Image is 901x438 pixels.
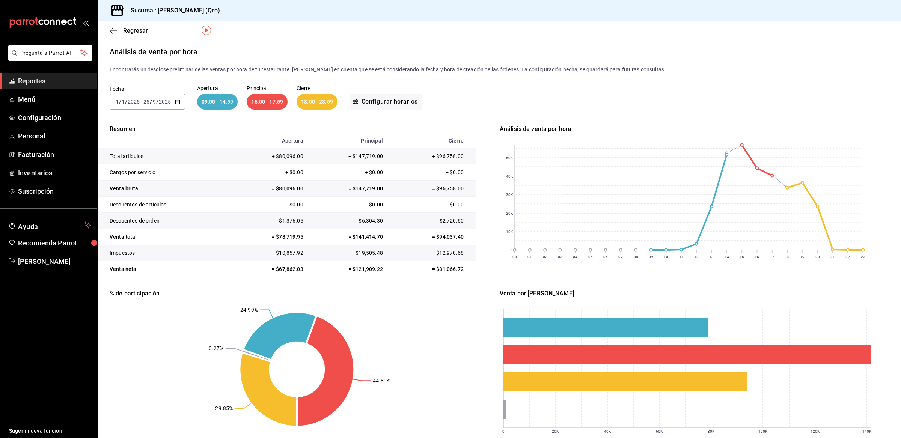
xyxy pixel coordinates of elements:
[500,289,878,298] div: Venta por [PERSON_NAME]
[297,94,337,110] div: 18:00 - 23:59
[18,131,91,141] span: Personal
[502,429,505,433] text: 0
[307,213,387,229] td: - $6,304.30
[123,27,148,34] span: Regresar
[604,429,611,433] text: 40K
[694,255,699,259] text: 12
[755,255,759,259] text: 16
[307,164,387,181] td: + $0.00
[110,27,148,34] button: Regresar
[98,164,234,181] td: Cargos por servicio
[209,346,223,352] text: 0.27%
[98,245,234,261] td: Impuestos
[119,99,121,105] span: /
[98,213,234,229] td: Descuentos de orden
[297,86,337,91] p: Cierre
[247,86,288,91] p: Principal
[234,181,307,197] td: = $80,096.00
[656,429,663,433] text: 60K
[387,245,476,261] td: - $12,970.68
[125,99,127,105] span: /
[506,156,513,160] text: 50K
[307,261,387,277] td: = $121,909.22
[506,193,513,197] text: 30K
[500,125,878,134] div: Análisis de venta por hora
[98,197,234,213] td: Descuentos de artículos
[215,405,233,411] text: 29.85%
[506,174,513,178] text: 40K
[110,86,185,92] label: Fecha
[387,134,476,148] th: Cierre
[234,229,307,245] td: = $78,719.95
[862,429,872,433] text: 140K
[18,168,91,178] span: Inventarios
[649,255,653,259] text: 09
[307,245,387,261] td: - $19,505.48
[240,307,258,313] text: 24.99%
[110,289,488,298] div: % de participación
[234,213,307,229] td: - $1,376.05
[202,26,211,35] img: Tooltip marker
[542,255,547,259] text: 02
[588,255,592,259] text: 05
[573,255,577,259] text: 04
[143,99,150,105] input: --
[18,221,81,230] span: Ayuda
[98,148,234,164] td: Total artículos
[815,255,820,259] text: 20
[234,148,307,164] td: + $80,096.00
[552,429,559,433] text: 20K
[724,255,729,259] text: 14
[387,164,476,181] td: + $0.00
[679,255,683,259] text: 11
[709,255,714,259] text: 13
[18,94,91,104] span: Menú
[307,148,387,164] td: + $147,719.00
[512,255,517,259] text: 00
[141,99,142,105] span: -
[758,429,768,433] text: 100K
[800,255,805,259] text: 19
[98,125,476,134] p: Resumen
[708,429,715,433] text: 80K
[387,213,476,229] td: - $2,720.60
[115,99,119,105] input: --
[387,197,476,213] td: - $0.00
[234,134,307,148] th: Apertura
[83,20,89,26] button: open_drawer_menu
[98,181,234,197] td: Venta bruta
[860,255,865,259] text: 23
[156,99,158,105] span: /
[5,54,92,62] a: Pregunta a Parrot AI
[20,49,81,57] span: Pregunta a Parrot AI
[633,255,638,259] text: 08
[664,255,668,259] text: 10
[98,261,234,277] td: Venta neta
[158,99,171,105] input: ----
[121,99,125,105] input: --
[618,255,623,259] text: 07
[845,255,850,259] text: 22
[127,99,140,105] input: ----
[18,238,91,248] span: Recomienda Parrot
[307,197,387,213] td: - $0.00
[18,256,91,266] span: [PERSON_NAME]
[247,94,288,110] div: 15:00 - 17:59
[18,149,91,160] span: Facturación
[197,94,238,110] div: 09:00 - 14:59
[387,229,476,245] td: = $94,037.40
[152,99,156,105] input: --
[811,429,820,433] text: 120K
[110,66,889,74] p: Encontrarás un desglose preliminar de las ventas por hora de tu restaurante. [PERSON_NAME] en cue...
[307,134,387,148] th: Principal
[770,255,774,259] text: 17
[830,255,835,259] text: 21
[307,229,387,245] td: = $141,414.70
[234,164,307,181] td: + $0.00
[387,181,476,197] td: = $96,758.00
[18,113,91,123] span: Configuración
[18,76,91,86] span: Reportes
[506,230,513,234] text: 10K
[527,255,532,259] text: 01
[350,94,422,110] button: Configurar horarios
